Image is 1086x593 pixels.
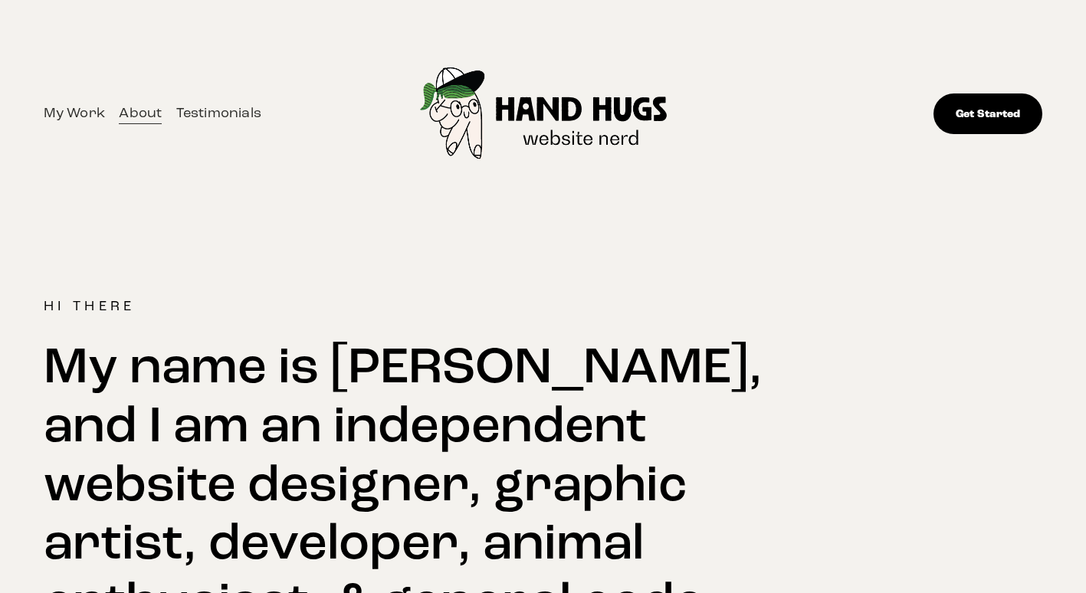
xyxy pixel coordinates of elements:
[933,93,1042,134] a: Get Started
[176,102,261,126] a: Testimonials
[390,18,698,210] img: Hand Hugs Design | Independent Shopify Expert in Boulder, CO
[44,102,105,126] a: My Work
[44,299,791,313] h4: Hi There
[119,102,162,126] a: About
